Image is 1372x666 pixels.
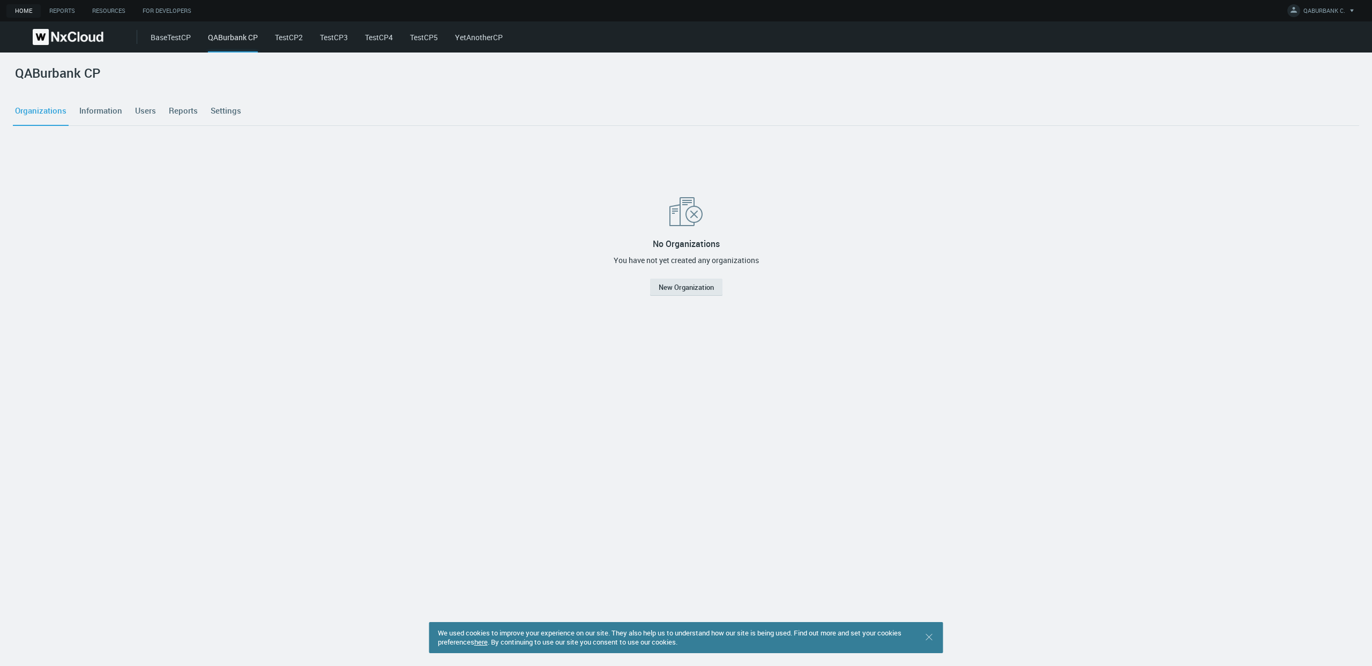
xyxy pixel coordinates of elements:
[167,96,200,125] a: Reports
[275,32,303,42] a: TestCP2
[650,279,722,296] button: New Organization
[41,4,84,18] a: Reports
[320,32,348,42] a: TestCP3
[208,96,243,125] a: Settings
[6,4,41,18] a: Home
[13,96,69,125] a: Organizations
[1303,6,1345,19] span: QABURBANK C.
[474,637,488,647] a: here
[151,32,191,42] a: BaseTestCP
[455,32,503,42] a: YetAnotherCP
[15,65,101,81] h2: QABurbank CP
[77,96,124,125] a: Information
[33,29,103,45] img: Nx Cloud logo
[133,96,158,125] a: Users
[438,628,901,647] span: We used cookies to improve your experience on our site. They also help us to understand how our s...
[488,637,677,647] span: . By continuing to use our site you consent to use our cookies.
[410,32,438,42] a: TestCP5
[614,255,759,266] div: You have not yet created any organizations
[134,4,200,18] a: For Developers
[365,32,393,42] a: TestCP4
[653,237,720,250] div: No Organizations
[208,32,258,53] div: QABurbank CP
[84,4,134,18] a: Resources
